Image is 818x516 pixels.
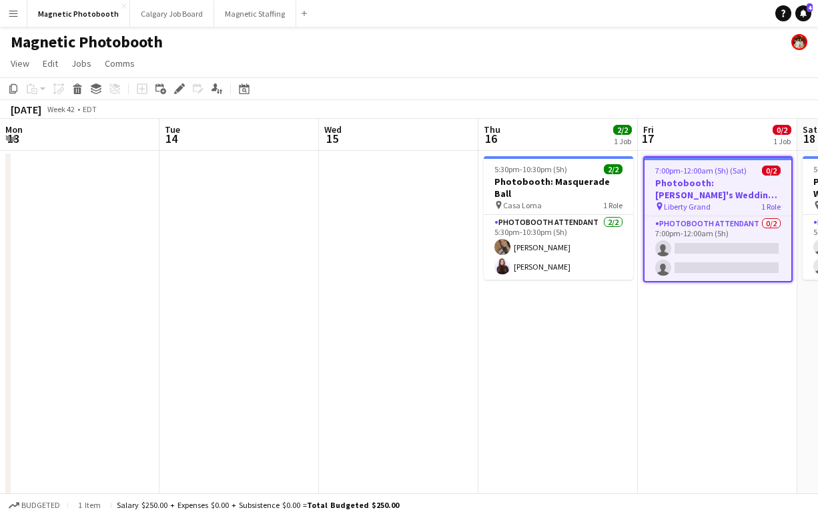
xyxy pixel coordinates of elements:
span: Total Budgeted $250.00 [307,500,399,510]
h1: Magnetic Photobooth [11,32,163,52]
span: 0/2 [762,166,781,176]
span: Casa Loma [503,200,542,210]
a: Comms [99,55,140,72]
button: Budgeted [7,498,62,513]
span: Comms [105,57,135,69]
span: 1 Role [761,202,781,212]
app-user-avatar: Kara & Monika [791,34,807,50]
app-job-card: 5:30pm-10:30pm (5h)2/2Photobooth: Masquerade Ball Casa Loma1 RolePhotobooth Attendant2/25:30pm-10... [484,156,633,280]
a: View [5,55,35,72]
span: Liberty Grand [664,202,711,212]
span: 5:30pm-10:30pm (5h) [494,164,567,174]
button: Calgary Job Board [130,1,214,27]
span: View [11,57,29,69]
button: Magnetic Staffing [214,1,296,27]
span: Fri [643,123,654,136]
span: 15 [322,131,342,146]
div: 1 Job [614,136,631,146]
a: 4 [795,5,811,21]
span: 7:00pm-12:00am (5h) (Sat) [655,166,747,176]
span: 16 [482,131,500,146]
span: Week 42 [44,104,77,114]
div: 1 Job [773,136,791,146]
span: Edit [43,57,58,69]
span: 2/2 [604,164,623,174]
span: 17 [641,131,654,146]
span: Mon [5,123,23,136]
a: Jobs [66,55,97,72]
h3: Photobooth: Masquerade Ball [484,176,633,200]
a: Edit [37,55,63,72]
span: 1 item [73,500,105,510]
span: Jobs [71,57,91,69]
span: Sat [803,123,817,136]
app-card-role: Photobooth Attendant0/27:00pm-12:00am (5h) [645,216,791,281]
span: Tue [165,123,180,136]
span: 14 [163,131,180,146]
span: 4 [807,3,813,12]
h3: Photobooth: [PERSON_NAME]'s Wedding #3166 [645,177,791,201]
button: Magnetic Photobooth [27,1,130,27]
span: Wed [324,123,342,136]
span: 18 [801,131,817,146]
div: Salary $250.00 + Expenses $0.00 + Subsistence $0.00 = [117,500,399,510]
app-card-role: Photobooth Attendant2/25:30pm-10:30pm (5h)[PERSON_NAME][PERSON_NAME] [484,215,633,280]
app-job-card: 7:00pm-12:00am (5h) (Sat)0/2Photobooth: [PERSON_NAME]'s Wedding #3166 Liberty Grand1 RolePhotoboo... [643,156,793,282]
span: 0/2 [773,125,791,135]
span: Budgeted [21,501,60,510]
span: Thu [484,123,500,136]
div: EDT [83,104,97,114]
span: 2/2 [613,125,632,135]
span: 1 Role [603,200,623,210]
div: [DATE] [11,103,41,116]
span: 13 [3,131,23,146]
